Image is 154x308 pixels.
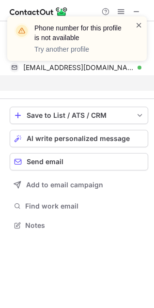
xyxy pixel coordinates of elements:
span: Notes [25,221,144,230]
button: Add to email campaign [10,176,148,194]
img: warning [14,23,30,39]
button: AI write personalized message [10,130,148,147]
p: Try another profile [34,44,123,54]
header: Phone number for this profile is not available [34,23,123,42]
button: Notes [10,219,148,232]
button: Find work email [10,199,148,213]
span: Send email [27,158,63,166]
img: ContactOut v5.3.10 [10,6,68,17]
span: AI write personalized message [27,135,130,142]
span: Add to email campaign [26,181,103,189]
button: save-profile-one-click [10,107,148,124]
button: Send email [10,153,148,170]
span: Find work email [25,202,144,210]
div: Save to List / ATS / CRM [27,112,131,119]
